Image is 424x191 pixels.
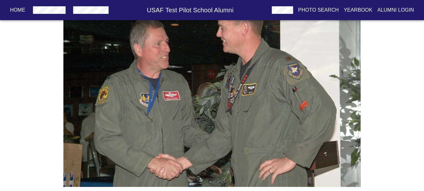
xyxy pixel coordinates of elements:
[8,4,28,16] button: Home
[10,6,25,14] p: Home
[296,4,341,16] button: Photo Search
[378,6,414,14] p: Alumni Login
[341,4,375,16] button: Yearbook
[111,5,269,15] h6: USAF Test Pilot School Alumni
[375,4,417,16] button: Alumni Login
[298,6,339,14] p: Photo Search
[344,6,372,14] p: Yearbook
